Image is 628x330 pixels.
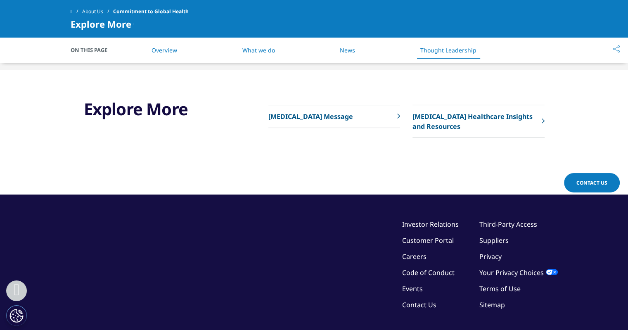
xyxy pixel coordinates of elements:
[479,252,502,261] a: Privacy
[268,105,400,128] a: [MEDICAL_DATA] Message
[268,112,353,121] p: [MEDICAL_DATA] Message
[402,252,427,261] a: Careers
[152,46,177,54] a: Overview
[576,179,607,186] span: Contact Us
[402,284,423,293] a: Events
[6,305,27,326] button: Cookie Settings
[479,236,509,245] a: Suppliers
[242,46,275,54] a: What we do
[402,268,455,277] a: Code of Conduct
[412,112,537,131] p: [MEDICAL_DATA] Healthcare Insights and Resources
[412,105,544,138] a: [MEDICAL_DATA] Healthcare Insights and Resources
[479,284,521,293] a: Terms of Use
[479,268,558,277] a: Your Privacy Choices
[402,300,436,309] a: Contact Us
[113,4,189,19] span: Commitment to Global Health
[84,99,222,119] h3: Explore More
[82,4,113,19] a: About Us
[71,19,131,29] span: Explore More
[479,300,505,309] a: Sitemap
[479,220,537,229] a: Third-Party Access
[420,46,476,54] a: Thought Leadership
[564,173,620,192] a: Contact Us
[402,236,454,245] a: Customer Portal
[402,220,459,229] a: Investor Relations
[340,46,355,54] a: News
[71,46,116,54] span: On This Page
